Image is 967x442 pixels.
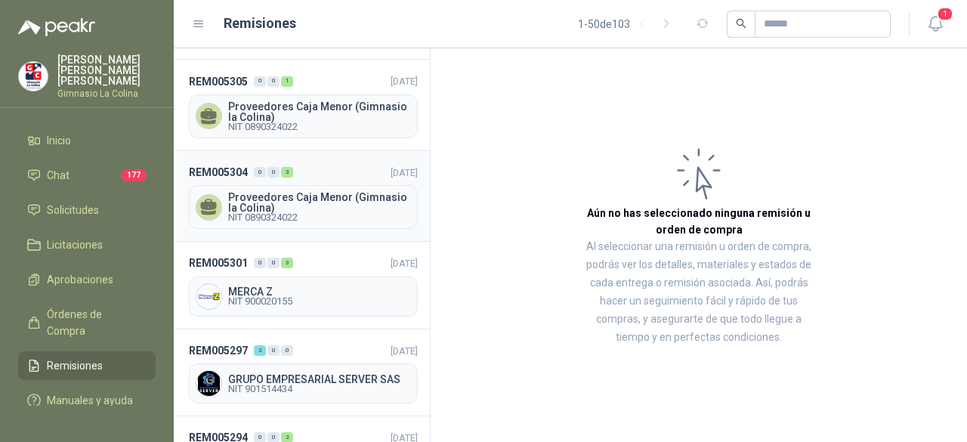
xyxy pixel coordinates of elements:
[228,192,411,213] span: Proveedores Caja Menor (Gimnasio la Colina)
[18,351,156,380] a: Remisiones
[18,196,156,224] a: Solicitudes
[189,164,248,181] span: REM005304
[267,345,280,356] div: 0
[391,76,418,87] span: [DATE]
[582,238,816,347] p: Al seleccionar una remisión u orden de compra, podrás ver los detalles, materiales y estados de c...
[228,101,411,122] span: Proveedores Caja Menor (Gimnasio la Colina)
[281,76,293,87] div: 1
[582,205,816,238] h3: Aún no has seleccionado ninguna remisión u orden de compra
[228,122,411,131] span: NIT 0890324022
[937,7,953,21] span: 1
[47,236,103,253] span: Licitaciones
[47,202,99,218] span: Solicitudes
[228,297,411,306] span: NIT 900020155
[121,169,147,181] span: 177
[189,342,248,359] span: REM005297
[391,345,418,357] span: [DATE]
[19,62,48,91] img: Company Logo
[267,76,280,87] div: 0
[228,374,411,385] span: GRUPO EMPRESARIAL SERVER SAS
[391,258,418,269] span: [DATE]
[228,286,411,297] span: MERCA Z
[18,386,156,415] a: Manuales y ayuda
[18,18,95,36] img: Logo peakr
[47,306,141,339] span: Órdenes de Compra
[189,255,248,271] span: REM005301
[254,76,266,87] div: 0
[391,167,418,178] span: [DATE]
[18,265,156,294] a: Aprobaciones
[189,73,248,90] span: REM005305
[922,11,949,38] button: 1
[18,126,156,155] a: Inicio
[47,271,113,288] span: Aprobaciones
[267,258,280,268] div: 0
[224,13,296,34] h1: Remisiones
[174,151,430,242] a: REM005304003[DATE] Proveedores Caja Menor (Gimnasio la Colina)NIT 0890324022
[228,385,411,394] span: NIT 901514434
[47,132,71,149] span: Inicio
[18,230,156,259] a: Licitaciones
[57,89,156,98] p: Gimnasio La Colina
[47,392,133,409] span: Manuales y ayuda
[196,284,221,309] img: Company Logo
[18,161,156,190] a: Chat177
[228,213,411,222] span: NIT 0890324022
[267,167,280,178] div: 0
[736,18,746,29] span: search
[196,371,221,396] img: Company Logo
[254,345,266,356] div: 2
[254,258,266,268] div: 0
[174,329,430,416] a: REM005297200[DATE] Company LogoGRUPO EMPRESARIAL SERVER SASNIT 901514434
[281,258,293,268] div: 3
[18,300,156,345] a: Órdenes de Compra
[47,167,70,184] span: Chat
[281,345,293,356] div: 0
[254,167,266,178] div: 0
[281,167,293,178] div: 3
[578,12,678,36] div: 1 - 50 de 103
[174,242,430,329] a: REM005301003[DATE] Company LogoMERCA ZNIT 900020155
[57,54,156,86] p: [PERSON_NAME] [PERSON_NAME] [PERSON_NAME]
[47,357,103,374] span: Remisiones
[174,60,430,150] a: REM005305001[DATE] Proveedores Caja Menor (Gimnasio la Colina)NIT 0890324022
